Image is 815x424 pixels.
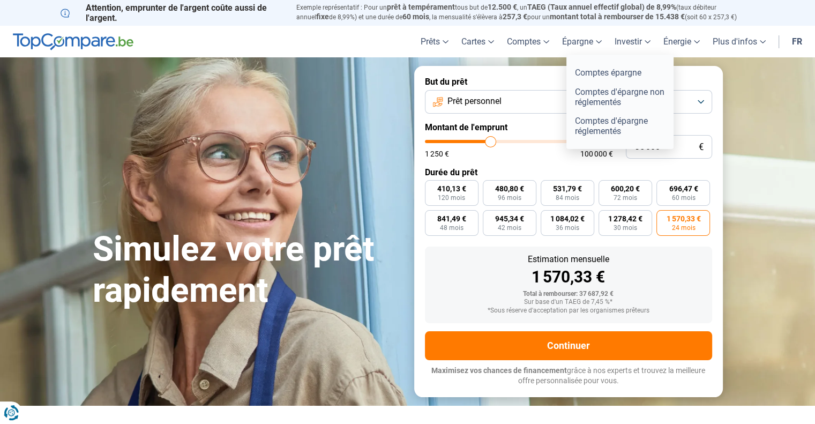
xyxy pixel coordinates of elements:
span: 42 mois [498,225,521,231]
span: € [699,143,704,152]
a: Comptes d'épargne non réglementés [571,83,669,111]
a: Plus d'infos [706,26,772,57]
span: 1 278,42 € [608,215,642,222]
a: Épargne [556,26,608,57]
span: 48 mois [440,225,463,231]
div: Total à rembourser: 37 687,92 € [433,291,704,298]
a: Investir [608,26,657,57]
span: 84 mois [556,195,579,201]
span: 1 250 € [425,150,449,158]
span: fixe [316,12,329,21]
p: Exemple représentatif : Pour un tous but de , un (taux débiteur annuel de 8,99%) et une durée de ... [296,3,755,22]
span: 12.500 € [488,3,517,11]
span: 600,20 € [611,185,640,192]
span: Prêt personnel [447,95,502,107]
div: *Sous réserve d'acceptation par les organismes prêteurs [433,307,704,315]
span: 36 mois [556,225,579,231]
span: 945,34 € [495,215,524,222]
span: 1 084,02 € [550,215,585,222]
label: But du prêt [425,77,712,87]
a: Énergie [657,26,706,57]
span: 30 mois [614,225,637,231]
a: Cartes [455,26,500,57]
span: 696,47 € [669,185,698,192]
span: 257,3 € [503,12,527,21]
p: Attention, emprunter de l'argent coûte aussi de l'argent. [61,3,283,23]
button: Continuer [425,331,712,360]
div: Estimation mensuelle [433,255,704,264]
span: 24 mois [671,225,695,231]
span: 96 mois [498,195,521,201]
span: 60 mois [402,12,429,21]
span: 531,79 € [553,185,582,192]
a: Prêts [414,26,455,57]
a: Comptes d'épargne réglementés [571,111,669,140]
span: 60 mois [671,195,695,201]
button: Prêt personnel [425,90,712,114]
div: Sur base d'un TAEG de 7,45 %* [433,299,704,306]
label: Durée du prêt [425,167,712,177]
span: 72 mois [614,195,637,201]
div: 1 570,33 € [433,269,704,285]
a: Comptes [500,26,556,57]
span: montant total à rembourser de 15.438 € [550,12,685,21]
h1: Simulez votre prêt rapidement [93,229,401,311]
a: fr [786,26,809,57]
img: TopCompare [13,33,133,50]
label: Montant de l'emprunt [425,122,712,132]
span: Maximisez vos chances de financement [431,366,567,375]
span: 1 570,33 € [666,215,700,222]
span: 841,49 € [437,215,466,222]
p: grâce à nos experts et trouvez la meilleure offre personnalisée pour vous. [425,366,712,386]
span: prêt à tempérament [387,3,455,11]
span: 410,13 € [437,185,466,192]
span: TAEG (Taux annuel effectif global) de 8,99% [527,3,676,11]
span: 100 000 € [580,150,613,158]
a: Comptes épargne [571,63,669,82]
span: 120 mois [438,195,465,201]
span: 480,80 € [495,185,524,192]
